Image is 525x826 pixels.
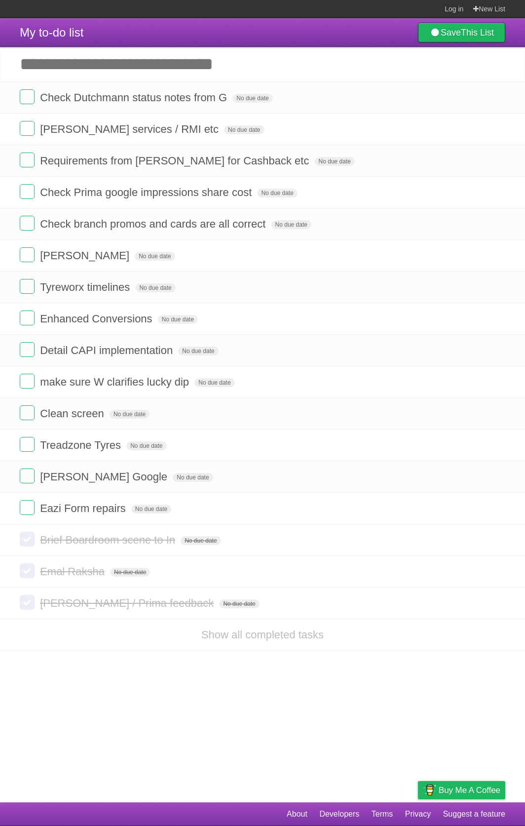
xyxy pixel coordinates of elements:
a: Privacy [405,805,431,824]
span: Tyreworx timelines [40,281,132,293]
span: Check Dutchmann status notes from G [40,91,229,104]
label: Done [20,279,35,294]
span: No due date [315,157,355,166]
a: SaveThis List [418,23,505,42]
span: No due date [135,252,175,261]
span: No due date [271,220,311,229]
span: No due date [135,283,175,292]
label: Done [20,595,35,610]
span: Buy me a coffee [439,782,500,799]
a: Show all completed tasks [201,629,324,641]
span: [PERSON_NAME] / Prima feedback [40,597,216,609]
a: Terms [372,805,393,824]
label: Done [20,405,35,420]
a: Buy me a coffee [418,781,505,799]
span: make sure W clarifies lucky dip [40,376,191,388]
span: No due date [224,125,264,134]
span: No due date [219,599,259,608]
span: Check branch promos and cards are all correct [40,218,268,230]
label: Done [20,184,35,199]
label: Done [20,121,35,136]
label: Done [20,500,35,515]
span: No due date [178,347,218,355]
span: Requirements from [PERSON_NAME] for Cashback etc [40,155,311,167]
span: My to-do list [20,26,83,39]
label: Done [20,311,35,325]
span: [PERSON_NAME] Google [40,471,170,483]
label: Done [20,563,35,578]
span: Enhanced Conversions [40,313,154,325]
span: No due date [110,568,150,577]
span: No due date [158,315,198,324]
span: No due date [257,189,297,197]
a: Suggest a feature [443,805,505,824]
span: Detail CAPI implementation [40,344,175,356]
img: Buy me a coffee [423,782,436,798]
label: Done [20,532,35,547]
span: [PERSON_NAME] [40,249,132,262]
label: Done [20,153,35,167]
span: Clean screen [40,407,107,420]
span: No due date [131,505,171,513]
span: [PERSON_NAME] services / RMI etc [40,123,221,135]
span: Check Prima google impressions share cost [40,186,254,198]
label: Done [20,216,35,231]
label: Done [20,342,35,357]
span: No due date [110,410,150,419]
span: No due date [173,473,213,482]
a: About [287,805,307,824]
label: Done [20,469,35,483]
span: No due date [181,536,221,545]
span: Eazi Form repairs [40,502,128,514]
b: This List [461,28,494,38]
label: Done [20,247,35,262]
span: No due date [232,94,272,103]
label: Done [20,89,35,104]
span: No due date [194,378,234,387]
span: Brief Boardroom scene to In [40,534,178,546]
a: Developers [319,805,359,824]
label: Done [20,374,35,389]
span: Treadzone Tyres [40,439,123,451]
span: Emal Raksha [40,565,107,578]
label: Done [20,437,35,452]
span: No due date [126,441,166,450]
